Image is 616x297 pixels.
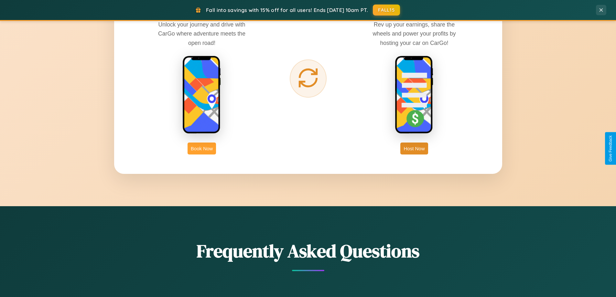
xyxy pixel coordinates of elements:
button: Host Now [400,143,428,154]
button: Book Now [188,143,216,154]
button: FALL15 [373,5,400,16]
p: Rev up your earnings, share the wheels and power your profits by hosting your car on CarGo! [366,20,463,47]
img: host phone [395,56,434,134]
h2: Frequently Asked Questions [114,239,502,263]
span: Fall into savings with 15% off for all users! Ends [DATE] 10am PT. [206,7,368,13]
div: Give Feedback [608,135,613,162]
p: Unlock your journey and drive with CarGo where adventure meets the open road! [153,20,250,47]
img: rent phone [182,56,221,134]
